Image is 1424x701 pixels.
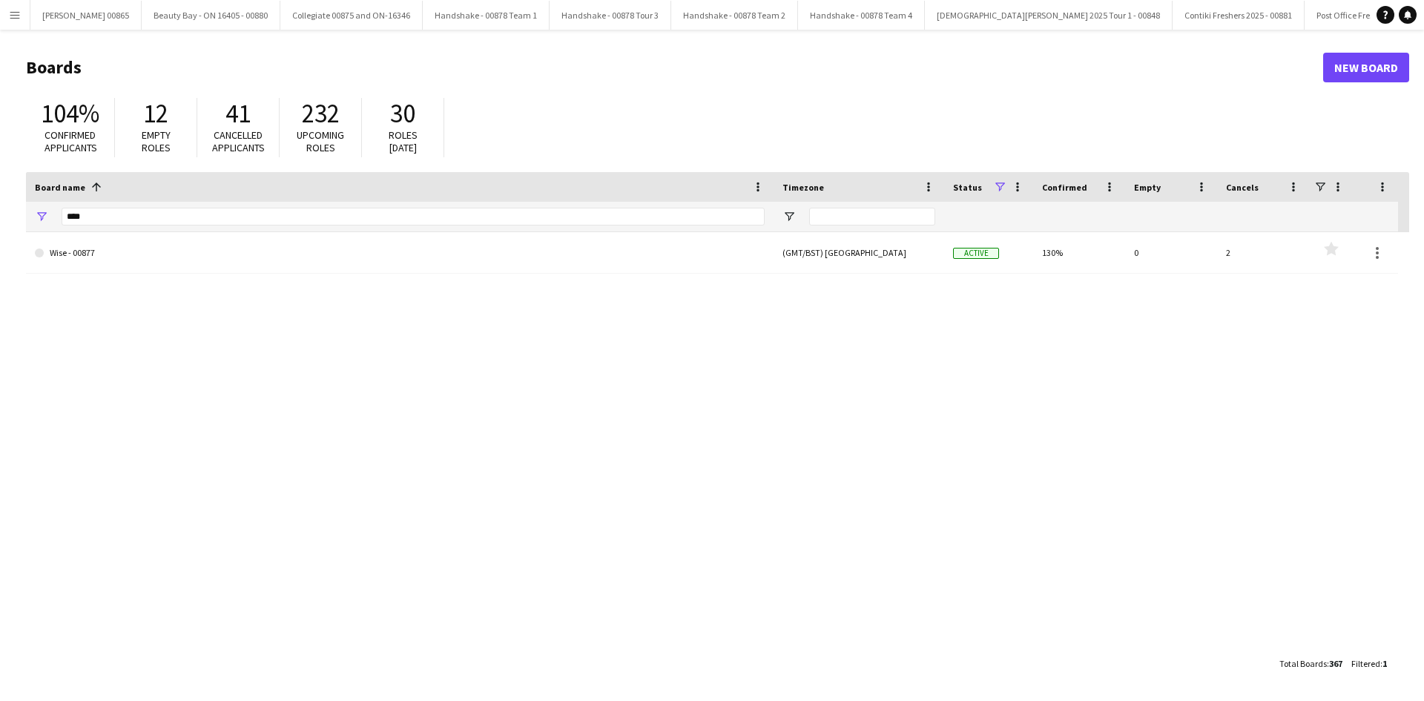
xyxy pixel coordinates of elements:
[1217,232,1309,273] div: 2
[1042,182,1087,193] span: Confirmed
[1226,182,1259,193] span: Cancels
[1033,232,1125,273] div: 130%
[1279,649,1342,678] div: :
[782,210,796,223] button: Open Filter Menu
[774,232,944,273] div: (GMT/BST) [GEOGRAPHIC_DATA]
[1323,53,1409,82] a: New Board
[423,1,550,30] button: Handshake - 00878 Team 1
[1351,658,1380,669] span: Filtered
[30,1,142,30] button: [PERSON_NAME] 00865
[1279,658,1327,669] span: Total Boards
[1382,658,1387,669] span: 1
[1173,1,1305,30] button: Contiki Freshers 2025 - 00881
[225,97,251,130] span: 41
[280,1,423,30] button: Collegiate 00875 and ON-16346
[44,128,97,154] span: Confirmed applicants
[26,56,1323,79] h1: Boards
[953,182,982,193] span: Status
[1351,649,1387,678] div: :
[302,97,340,130] span: 232
[297,128,344,154] span: Upcoming roles
[1329,658,1342,669] span: 367
[35,232,765,274] a: Wise - 00877
[142,128,171,154] span: Empty roles
[390,97,415,130] span: 30
[212,128,265,154] span: Cancelled applicants
[1134,182,1161,193] span: Empty
[142,1,280,30] button: Beauty Bay - ON 16405 - 00880
[798,1,925,30] button: Handshake - 00878 Team 4
[550,1,671,30] button: Handshake - 00878 Tour 3
[62,208,765,226] input: Board name Filter Input
[925,1,1173,30] button: [DEMOGRAPHIC_DATA][PERSON_NAME] 2025 Tour 1 - 00848
[953,248,999,259] span: Active
[1125,232,1217,273] div: 0
[809,208,935,226] input: Timezone Filter Input
[143,97,168,130] span: 12
[41,97,99,130] span: 104%
[389,128,418,154] span: Roles [DATE]
[35,182,85,193] span: Board name
[782,182,824,193] span: Timezone
[35,210,48,223] button: Open Filter Menu
[671,1,798,30] button: Handshake - 00878 Team 2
